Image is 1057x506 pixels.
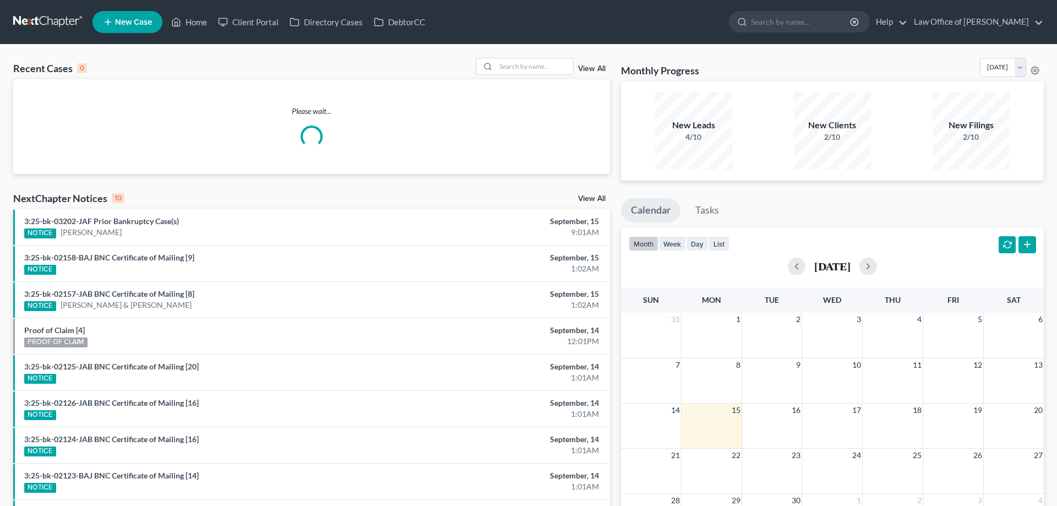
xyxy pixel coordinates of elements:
span: 22 [731,449,742,462]
a: [PERSON_NAME] & [PERSON_NAME] [61,300,192,311]
a: 3:25-bk-02125-JAB BNC Certificate of Mailing [20] [24,362,199,371]
div: 12:01PM [415,336,599,347]
div: NOTICE [24,301,56,311]
div: 1:01AM [415,445,599,456]
div: 2/10 [933,132,1010,143]
span: Mon [702,295,721,304]
div: NOTICE [24,483,56,493]
div: September, 15 [415,252,599,263]
div: New Filings [933,119,1010,132]
input: Search by name... [496,58,573,74]
a: 3:25-bk-02157-JAB BNC Certificate of Mailing [8] [24,289,194,298]
a: 3:25-bk-03202-JAF Prior Bankruptcy Case(s) [24,216,179,226]
span: 20 [1033,404,1044,417]
button: week [658,236,686,251]
div: September, 14 [415,470,599,481]
div: September, 14 [415,361,599,372]
a: Law Office of [PERSON_NAME] [908,12,1043,32]
div: September, 15 [415,289,599,300]
div: 9:01AM [415,227,599,238]
span: New Case [115,18,152,26]
span: Fri [947,295,959,304]
span: 23 [791,449,802,462]
div: 1:01AM [415,409,599,420]
div: 1:02AM [415,300,599,311]
div: 1:01AM [415,372,599,383]
span: Thu [885,295,901,304]
div: 1:01AM [415,481,599,492]
span: 12 [972,358,983,372]
h2: [DATE] [814,260,851,272]
span: Sun [643,295,659,304]
span: 17 [851,404,862,417]
div: NOTICE [24,374,56,384]
div: NOTICE [24,410,56,420]
a: Client Portal [213,12,284,32]
a: Home [166,12,213,32]
a: Calendar [621,198,680,222]
div: NOTICE [24,228,56,238]
div: 4/10 [655,132,732,143]
span: 13 [1033,358,1044,372]
a: 3:25-bk-02124-JAB BNC Certificate of Mailing [16] [24,434,199,444]
span: 26 [972,449,983,462]
div: September, 15 [415,216,599,227]
span: 16 [791,404,802,417]
div: September, 14 [415,325,599,336]
span: 31 [670,313,681,326]
button: list [709,236,729,251]
div: Recent Cases [13,62,87,75]
a: Tasks [685,198,729,222]
span: 24 [851,449,862,462]
span: Sat [1007,295,1021,304]
div: NextChapter Notices [13,192,124,205]
span: 18 [912,404,923,417]
a: 3:25-bk-02123-BAJ BNC Certificate of Mailing [14] [24,471,199,480]
span: 7 [674,358,681,372]
a: View All [578,195,606,203]
a: Proof of Claim [4] [24,325,85,335]
span: Tue [765,295,779,304]
div: 1:02AM [415,263,599,274]
span: 6 [1037,313,1044,326]
a: DebtorCC [368,12,431,32]
a: 3:25-bk-02158-BAJ BNC Certificate of Mailing [9] [24,253,194,262]
a: 3:25-bk-02126-JAB BNC Certificate of Mailing [16] [24,398,199,407]
div: New Clients [794,119,871,132]
span: 8 [735,358,742,372]
div: 0 [77,63,87,73]
span: 3 [856,313,862,326]
a: View All [578,65,606,73]
span: 4 [916,313,923,326]
span: 11 [912,358,923,372]
a: Directory Cases [284,12,368,32]
span: 25 [912,449,923,462]
div: September, 14 [415,398,599,409]
span: 19 [972,404,983,417]
span: 21 [670,449,681,462]
a: Help [870,12,907,32]
span: 1 [735,313,742,326]
span: 5 [977,313,983,326]
span: Wed [823,295,841,304]
div: NOTICE [24,265,56,275]
span: 10 [851,358,862,372]
h3: Monthly Progress [621,64,699,77]
button: day [686,236,709,251]
a: [PERSON_NAME] [61,227,122,238]
div: NOTICE [24,447,56,456]
span: 2 [795,313,802,326]
div: 10 [112,193,124,203]
input: Search by name... [751,12,852,32]
span: 27 [1033,449,1044,462]
div: September, 14 [415,434,599,445]
div: New Leads [655,119,732,132]
div: PROOF OF CLAIM [24,338,88,347]
span: 15 [731,404,742,417]
p: Please wait... [13,106,610,117]
span: 9 [795,358,802,372]
div: 2/10 [794,132,871,143]
button: month [629,236,658,251]
span: 14 [670,404,681,417]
